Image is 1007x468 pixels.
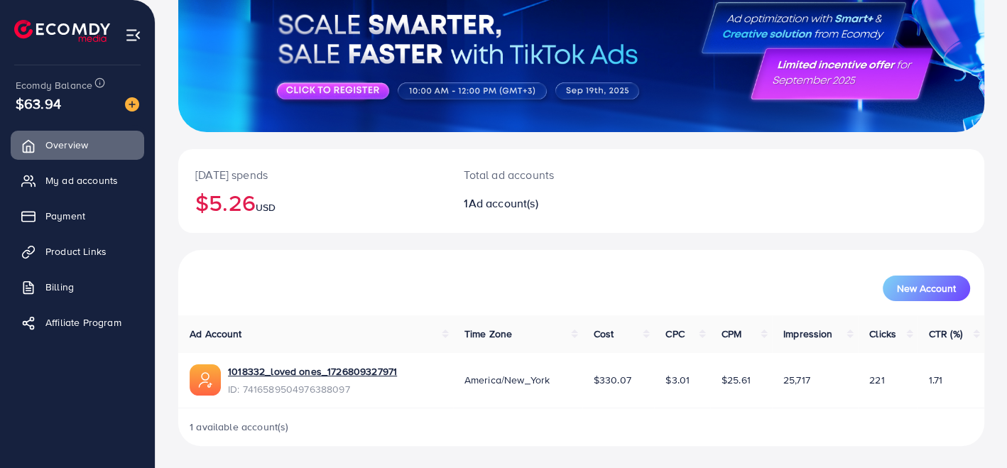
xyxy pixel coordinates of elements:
[594,327,614,341] span: Cost
[11,166,144,195] a: My ad accounts
[11,308,144,337] a: Affiliate Program
[11,131,144,159] a: Overview
[464,327,512,341] span: Time Zone
[665,327,684,341] span: CPC
[11,237,144,266] a: Product Links
[783,327,833,341] span: Impression
[190,364,221,396] img: ic-ads-acc.e4c84228.svg
[722,373,751,387] span: $25.61
[228,382,397,396] span: ID: 7416589504976388097
[45,138,88,152] span: Overview
[929,373,943,387] span: 1.71
[869,327,896,341] span: Clicks
[256,200,276,214] span: USD
[45,280,74,294] span: Billing
[897,283,956,293] span: New Account
[464,166,631,183] p: Total ad accounts
[45,209,85,223] span: Payment
[45,173,118,187] span: My ad accounts
[722,327,741,341] span: CPM
[195,166,430,183] p: [DATE] spends
[45,315,121,330] span: Affiliate Program
[11,202,144,230] a: Payment
[594,373,631,387] span: $330.07
[464,373,550,387] span: America/New_York
[783,373,810,387] span: 25,717
[125,97,139,111] img: image
[228,364,397,379] a: 1018332_loved ones_1726809327971
[45,244,107,259] span: Product Links
[665,373,690,387] span: $3.01
[869,373,884,387] span: 221
[16,78,92,92] span: Ecomdy Balance
[14,20,110,42] img: logo
[11,273,144,301] a: Billing
[947,404,996,457] iframe: Chat
[195,189,430,216] h2: $5.26
[464,197,631,210] h2: 1
[883,276,970,301] button: New Account
[16,93,61,114] span: $63.94
[190,420,289,434] span: 1 available account(s)
[469,195,538,211] span: Ad account(s)
[190,327,242,341] span: Ad Account
[929,327,962,341] span: CTR (%)
[125,27,141,43] img: menu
